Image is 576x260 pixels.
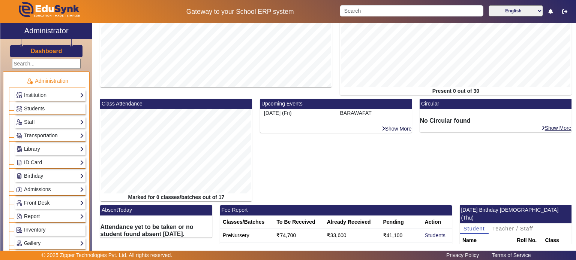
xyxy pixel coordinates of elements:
span: Teacher / Staff [492,226,533,231]
td: ₹41,100 [381,229,422,242]
td: ₹4,15,101.01 [381,242,422,256]
th: Action [422,215,452,229]
img: Administration.png [26,78,33,85]
h2: Administrator [24,26,69,35]
a: Students [425,232,445,238]
span: Student [463,226,485,231]
div: [DATE] (Fri) [264,109,332,117]
mat-card-header: Upcoming Events [260,99,412,109]
th: Classes/Batches [220,215,274,229]
td: ₹1,25,101 [324,242,381,256]
td: ₹5,40,202.01 [274,242,324,256]
a: Dashboard [30,47,63,55]
a: Terms of Service [488,250,534,260]
input: Search... [12,59,81,69]
div: Present 0 out of 30 [340,87,571,95]
h3: Dashboard [31,48,62,55]
th: Roll No. [514,234,542,247]
mat-card-header: Class Attendance [100,99,252,109]
img: Inventory.png [16,227,22,233]
p: © 2025 Zipper Technologies Pvt. Ltd. All rights reserved. [42,251,172,259]
td: ₹74,700 [274,229,324,242]
th: To Be Received [274,215,324,229]
img: Students.png [16,106,22,111]
h6: No Circular found [420,117,571,124]
p: Administration [9,77,85,85]
a: Show More [381,125,412,132]
span: Students [24,105,45,111]
a: Students [16,104,84,113]
input: Search [340,5,483,16]
td: Nursery [220,242,274,256]
th: Class [543,234,572,247]
th: Already Received [324,215,381,229]
mat-card-header: AbsentToday [100,205,212,215]
th: Name [460,234,514,247]
td: PreNursery [220,229,274,242]
a: Show More [541,125,572,131]
mat-card-header: Circular [420,99,571,109]
span: Inventory [24,227,46,233]
a: Privacy Policy [442,250,483,260]
a: Administrator [0,23,92,39]
mat-card-header: Fee Report [220,205,452,215]
mat-card-header: [DATE] Birthday [DEMOGRAPHIC_DATA] (Thu) [460,205,572,223]
h6: Attendance yet to be taken or no student found absent [DATE]. [100,223,212,238]
h5: Gateway to your School ERP system [148,8,332,16]
th: Pending [381,215,422,229]
a: Inventory [16,226,84,234]
td: ₹33,600 [324,229,381,242]
div: BARAWAFAT [336,109,412,125]
div: Marked for 0 classes/batches out of 17 [100,193,252,201]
